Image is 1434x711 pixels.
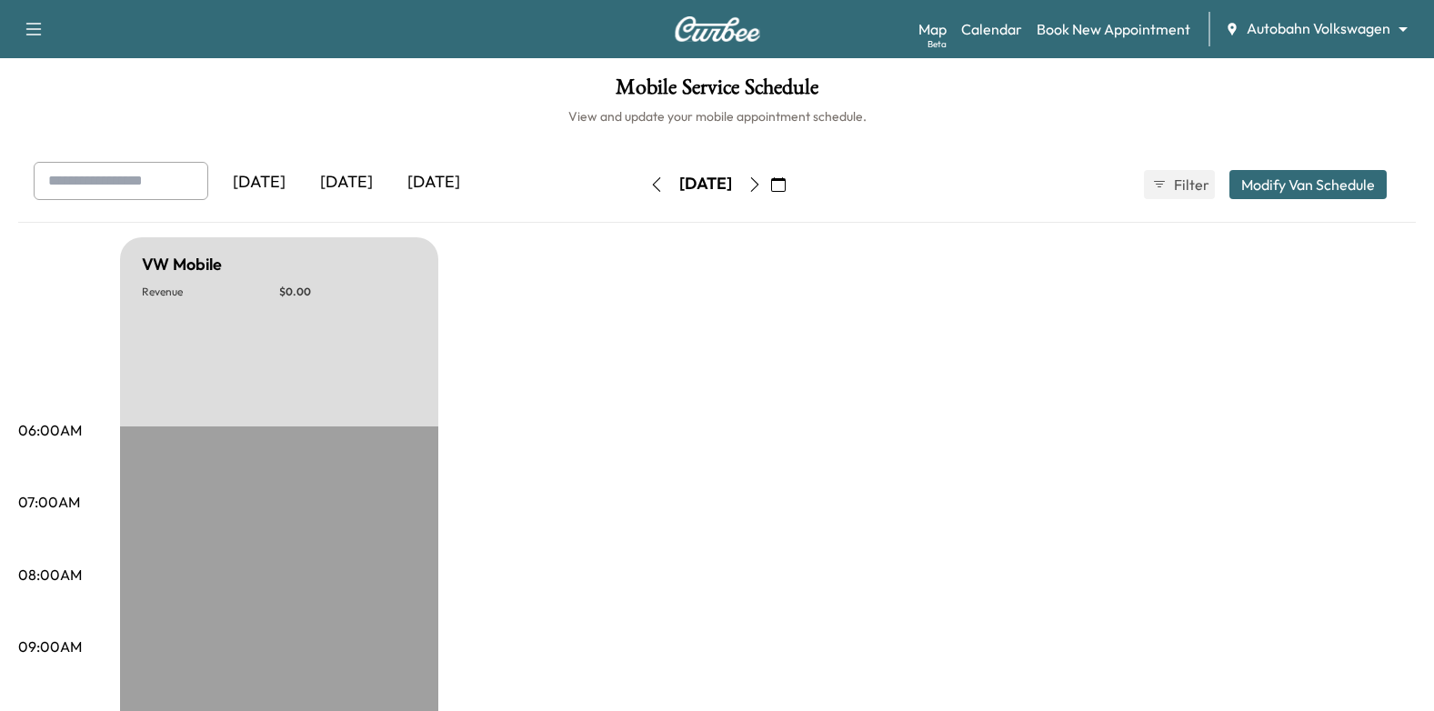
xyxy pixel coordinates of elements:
button: Modify Van Schedule [1229,170,1387,199]
a: Book New Appointment [1037,18,1190,40]
span: Filter [1174,174,1207,195]
div: Beta [928,37,947,51]
h5: VW Mobile [142,252,222,277]
p: 08:00AM [18,564,82,586]
div: [DATE] [679,173,732,195]
span: Autobahn Volkswagen [1247,18,1390,39]
div: [DATE] [216,162,303,204]
p: $ 0.00 [279,285,416,299]
p: 06:00AM [18,419,82,441]
div: [DATE] [303,162,390,204]
button: Filter [1144,170,1215,199]
img: Curbee Logo [674,16,761,42]
p: 07:00AM [18,491,80,513]
a: MapBeta [918,18,947,40]
p: Revenue [142,285,279,299]
h6: View and update your mobile appointment schedule. [18,107,1416,125]
h1: Mobile Service Schedule [18,76,1416,107]
p: 09:00AM [18,636,82,657]
a: Calendar [961,18,1022,40]
div: [DATE] [390,162,477,204]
